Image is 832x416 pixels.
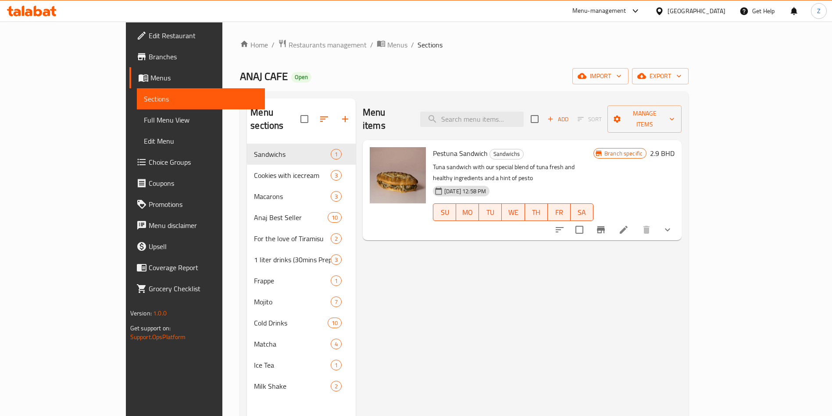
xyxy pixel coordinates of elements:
[331,150,341,159] span: 1
[149,283,258,294] span: Grocery Checklist
[295,110,314,128] span: Select all sections
[247,165,356,186] div: Cookies with icecream3
[289,40,367,50] span: Restaurants management
[247,249,356,270] div: 1 liter drinks (30mins Prep-Time)3
[144,136,258,146] span: Edit Menu
[572,112,607,126] span: Select section first
[549,219,570,240] button: sort-choices
[254,318,327,328] span: Cold Drinks
[335,109,356,130] button: Add section
[331,381,342,391] div: items
[662,224,673,235] svg: Show Choices
[291,72,311,83] div: Open
[254,297,331,307] span: Mojito
[572,68,628,84] button: import
[247,270,356,291] div: Frappe1
[433,203,456,221] button: SU
[271,40,275,50] li: /
[149,262,258,273] span: Coverage Report
[377,39,407,51] a: Menus
[129,278,265,299] a: Grocery Checklist
[387,40,407,50] span: Menus
[328,318,342,328] div: items
[254,170,331,181] span: Cookies with icecream
[601,149,646,158] span: Branch specific
[590,219,611,240] button: Branch-specific-item
[130,307,152,319] span: Version:
[254,339,331,349] span: Matcha
[153,307,167,319] span: 1.0.0
[247,355,356,376] div: Ice Tea1
[433,147,488,160] span: Pestuna Sandwich
[490,149,523,159] span: Sandwichs
[331,382,341,391] span: 2
[456,203,479,221] button: MO
[144,115,258,125] span: Full Menu View
[505,206,521,219] span: WE
[328,212,342,223] div: items
[254,149,331,159] span: Sandwichs
[370,40,373,50] li: /
[331,171,341,180] span: 3
[254,212,327,223] span: Anaj Best Seller
[571,203,593,221] button: SA
[247,186,356,207] div: Macarons3
[254,191,331,202] span: Macarons
[668,6,725,16] div: [GEOGRAPHIC_DATA]
[314,109,335,130] span: Sort sections
[149,220,258,231] span: Menu disclaimer
[570,221,589,239] span: Select to update
[331,298,341,306] span: 7
[247,312,356,333] div: Cold Drinks10
[331,170,342,181] div: items
[254,254,331,265] div: 1 liter drinks (30mins Prep-Time)
[129,194,265,215] a: Promotions
[278,39,367,51] a: Restaurants management
[129,46,265,67] a: Branches
[254,360,331,370] div: Ice Tea
[291,73,311,81] span: Open
[129,173,265,194] a: Coupons
[525,203,548,221] button: TH
[817,6,821,16] span: Z
[639,71,682,82] span: export
[528,206,544,219] span: TH
[254,381,331,391] span: Milk Shake
[240,39,689,51] nav: breadcrumb
[331,340,341,348] span: 4
[572,6,626,16] div: Menu-management
[544,112,572,126] button: Add
[137,88,265,109] a: Sections
[331,275,342,286] div: items
[636,219,657,240] button: delete
[129,152,265,173] a: Choice Groups
[331,297,342,307] div: items
[331,191,342,202] div: items
[551,206,567,219] span: FR
[149,51,258,62] span: Branches
[247,291,356,312] div: Mojito7
[546,114,570,124] span: Add
[331,192,341,201] span: 3
[650,147,675,159] h6: 2.9 BHD
[129,257,265,278] a: Coverage Report
[129,25,265,46] a: Edit Restaurant
[129,215,265,236] a: Menu disclaimer
[331,256,341,264] span: 3
[411,40,414,50] li: /
[331,235,341,243] span: 2
[607,105,682,133] button: Manage items
[247,333,356,355] div: Matcha4
[254,233,331,244] div: For the love of Tiramisu
[331,254,342,265] div: items
[247,376,356,397] div: Milk Shake2
[479,203,502,221] button: TU
[618,224,629,235] a: Edit menu item
[420,112,524,127] input: search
